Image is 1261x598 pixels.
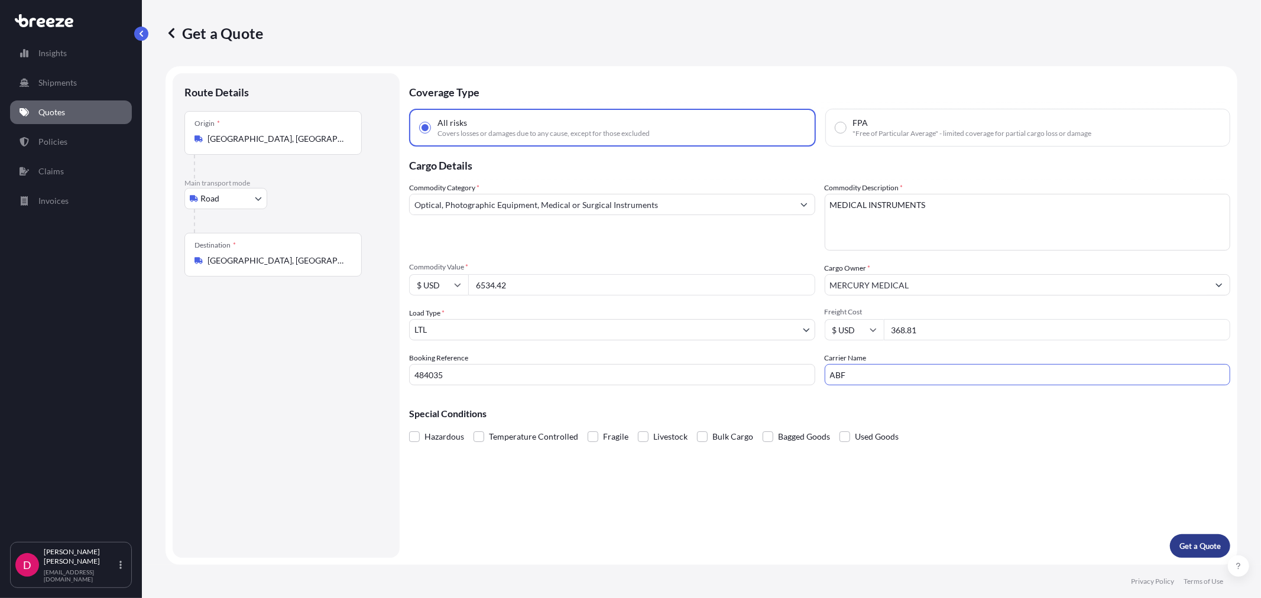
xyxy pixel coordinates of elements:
[1179,540,1221,552] p: Get a Quote
[44,568,117,583] p: [EMAIL_ADDRESS][DOMAIN_NAME]
[825,182,903,194] label: Commodity Description
[38,165,64,177] p: Claims
[793,194,815,215] button: Show suggestions
[10,41,132,65] a: Insights
[884,319,1231,340] input: Enter amount
[184,178,388,188] p: Main transport mode
[184,85,249,99] p: Route Details
[825,194,1231,251] textarea: MEDICAL INSTRUMENTS
[420,122,430,133] input: All risksCovers losses or damages due to any cause, except for those excluded
[1131,577,1174,586] a: Privacy Policy
[1184,577,1223,586] a: Terms of Use
[825,364,1231,385] input: Enter name
[437,129,650,138] span: Covers losses or damages due to any cause, except for those excluded
[468,274,815,295] input: Type amount
[825,307,1231,317] span: Freight Cost
[195,119,220,128] div: Origin
[200,193,219,204] span: Road
[10,189,132,213] a: Invoices
[23,559,31,571] span: D
[208,133,347,145] input: Origin
[10,71,132,95] a: Shipments
[712,428,753,446] span: Bulk Cargo
[853,129,1092,138] span: "Free of Particular Average" - limited coverage for partial cargo loss or damage
[825,262,871,274] label: Cargo Owner
[166,24,263,43] p: Get a Quote
[1170,534,1230,558] button: Get a Quote
[44,547,117,566] p: [PERSON_NAME] [PERSON_NAME]
[409,262,815,272] span: Commodity Value
[489,428,578,446] span: Temperature Controlled
[855,428,899,446] span: Used Goods
[409,73,1230,109] p: Coverage Type
[38,106,65,118] p: Quotes
[424,428,464,446] span: Hazardous
[38,77,77,89] p: Shipments
[409,319,815,340] button: LTL
[603,428,628,446] span: Fragile
[10,130,132,154] a: Policies
[38,136,67,148] p: Policies
[414,324,427,336] span: LTL
[825,352,867,364] label: Carrier Name
[778,428,830,446] span: Bagged Goods
[410,194,793,215] input: Select a commodity type
[184,188,267,209] button: Select transport
[409,307,445,319] span: Load Type
[409,147,1230,182] p: Cargo Details
[409,182,479,194] label: Commodity Category
[409,364,815,385] input: Your internal reference
[10,100,132,124] a: Quotes
[653,428,688,446] span: Livestock
[10,160,132,183] a: Claims
[208,255,347,266] input: Destination
[195,240,236,250] div: Destination
[853,117,868,129] span: FPA
[437,117,467,129] span: All risks
[409,352,468,364] label: Booking Reference
[38,47,67,59] p: Insights
[835,122,846,133] input: FPA"Free of Particular Average" - limited coverage for partial cargo loss or damage
[825,274,1209,295] input: Full name
[38,195,69,207] p: Invoices
[409,409,1230,418] p: Special Conditions
[1208,274,1230,295] button: Show suggestions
